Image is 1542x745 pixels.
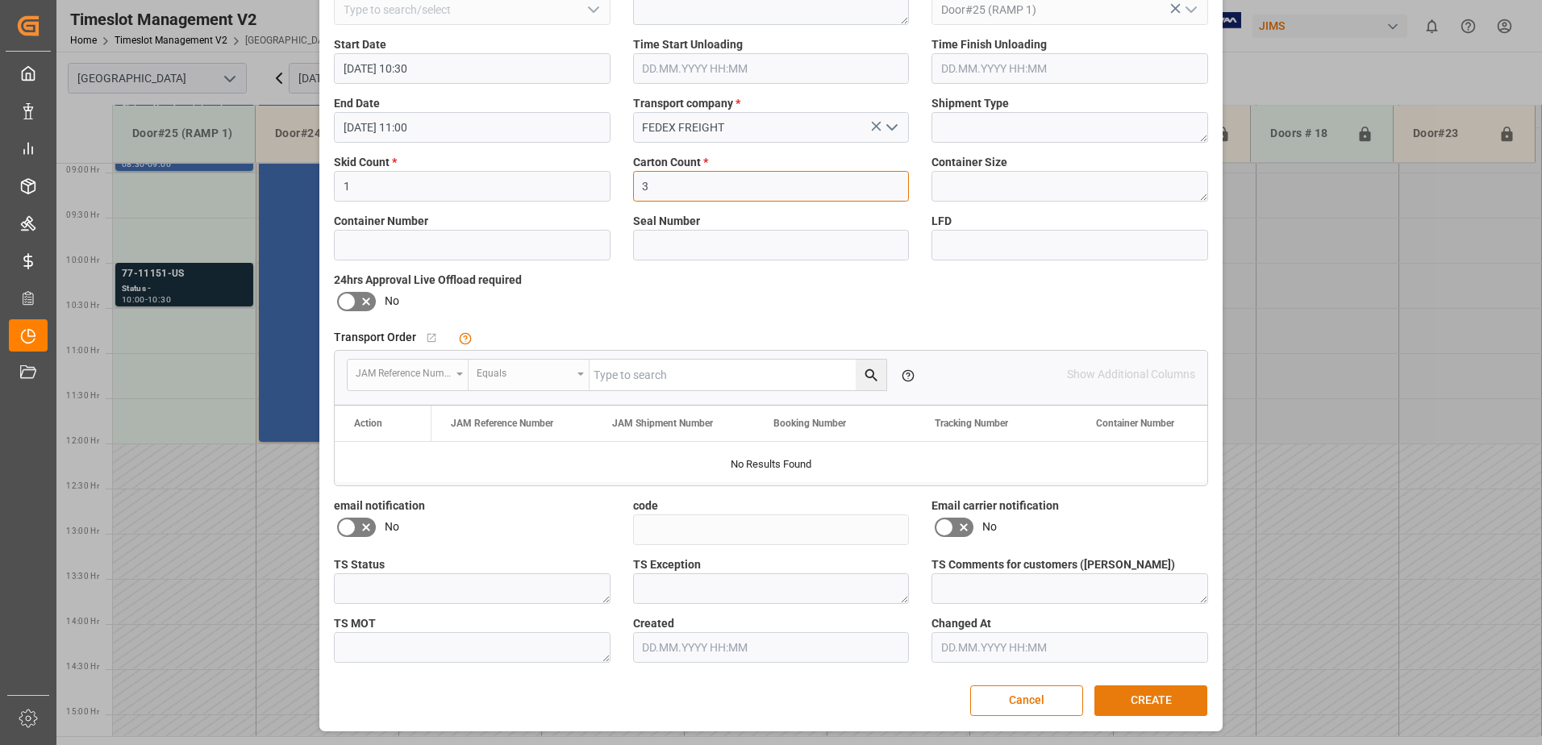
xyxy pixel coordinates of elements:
[633,95,740,112] span: Transport company
[385,293,399,310] span: No
[633,53,910,84] input: DD.MM.YYYY HH:MM
[931,36,1047,53] span: Time Finish Unloading
[633,154,708,171] span: Carton Count
[931,497,1059,514] span: Email carrier notification
[334,556,385,573] span: TS Status
[982,518,997,535] span: No
[334,154,397,171] span: Skid Count
[334,53,611,84] input: DD.MM.YYYY HH:MM
[334,272,522,289] span: 24hrs Approval Live Offload required
[348,360,469,390] button: open menu
[931,556,1175,573] span: TS Comments for customers ([PERSON_NAME])
[334,95,380,112] span: End Date
[931,154,1007,171] span: Container Size
[773,418,846,429] span: Booking Number
[612,418,713,429] span: JAM Shipment Number
[590,360,886,390] input: Type to search
[970,685,1083,716] button: Cancel
[633,213,700,230] span: Seal Number
[931,53,1208,84] input: DD.MM.YYYY HH:MM
[334,213,428,230] span: Container Number
[633,632,910,663] input: DD.MM.YYYY HH:MM
[633,497,658,514] span: code
[477,362,572,381] div: Equals
[451,418,553,429] span: JAM Reference Number
[354,418,382,429] div: Action
[334,36,386,53] span: Start Date
[334,112,611,143] input: DD.MM.YYYY HH:MM
[334,497,425,514] span: email notification
[385,518,399,535] span: No
[633,36,743,53] span: Time Start Unloading
[334,615,376,632] span: TS MOT
[633,615,674,632] span: Created
[469,360,590,390] button: open menu
[856,360,886,390] button: search button
[1096,418,1174,429] span: Container Number
[931,632,1208,663] input: DD.MM.YYYY HH:MM
[356,362,451,381] div: JAM Reference Number
[334,329,416,346] span: Transport Order
[879,115,903,140] button: open menu
[935,418,1008,429] span: Tracking Number
[931,95,1009,112] span: Shipment Type
[931,615,991,632] span: Changed At
[1094,685,1207,716] button: CREATE
[931,213,952,230] span: LFD
[633,556,701,573] span: TS Exception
